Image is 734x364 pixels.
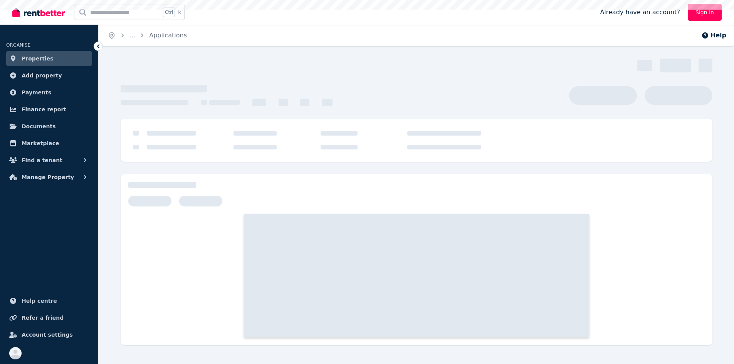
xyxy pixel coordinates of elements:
span: ORGANISE [6,42,30,48]
span: Payments [22,88,51,97]
span: ... [129,32,135,39]
a: Help centre [6,293,92,309]
a: Sign In [688,4,722,21]
span: Account settings [22,330,73,339]
a: Finance report [6,102,92,117]
button: Manage Property [6,169,92,185]
span: Already have an account? [600,8,680,17]
a: Account settings [6,327,92,342]
a: Marketplace [6,136,92,151]
span: Properties [22,54,54,63]
img: RentBetter [12,7,65,18]
a: Documents [6,119,92,134]
span: Documents [22,122,56,131]
span: Refer a friend [22,313,64,322]
nav: Breadcrumb [99,25,196,46]
span: Manage Property [22,173,74,182]
a: Applications [149,32,187,39]
span: Finance report [22,105,66,114]
span: k [178,9,181,15]
a: Properties [6,51,92,66]
span: Help centre [22,296,57,305]
span: Find a tenant [22,156,62,165]
a: Payments [6,85,92,100]
button: Find a tenant [6,153,92,168]
a: Add property [6,68,92,83]
button: Help [701,31,726,40]
a: Refer a friend [6,310,92,325]
span: Add property [22,71,62,80]
span: Marketplace [22,139,59,148]
span: Ctrl [163,7,175,17]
